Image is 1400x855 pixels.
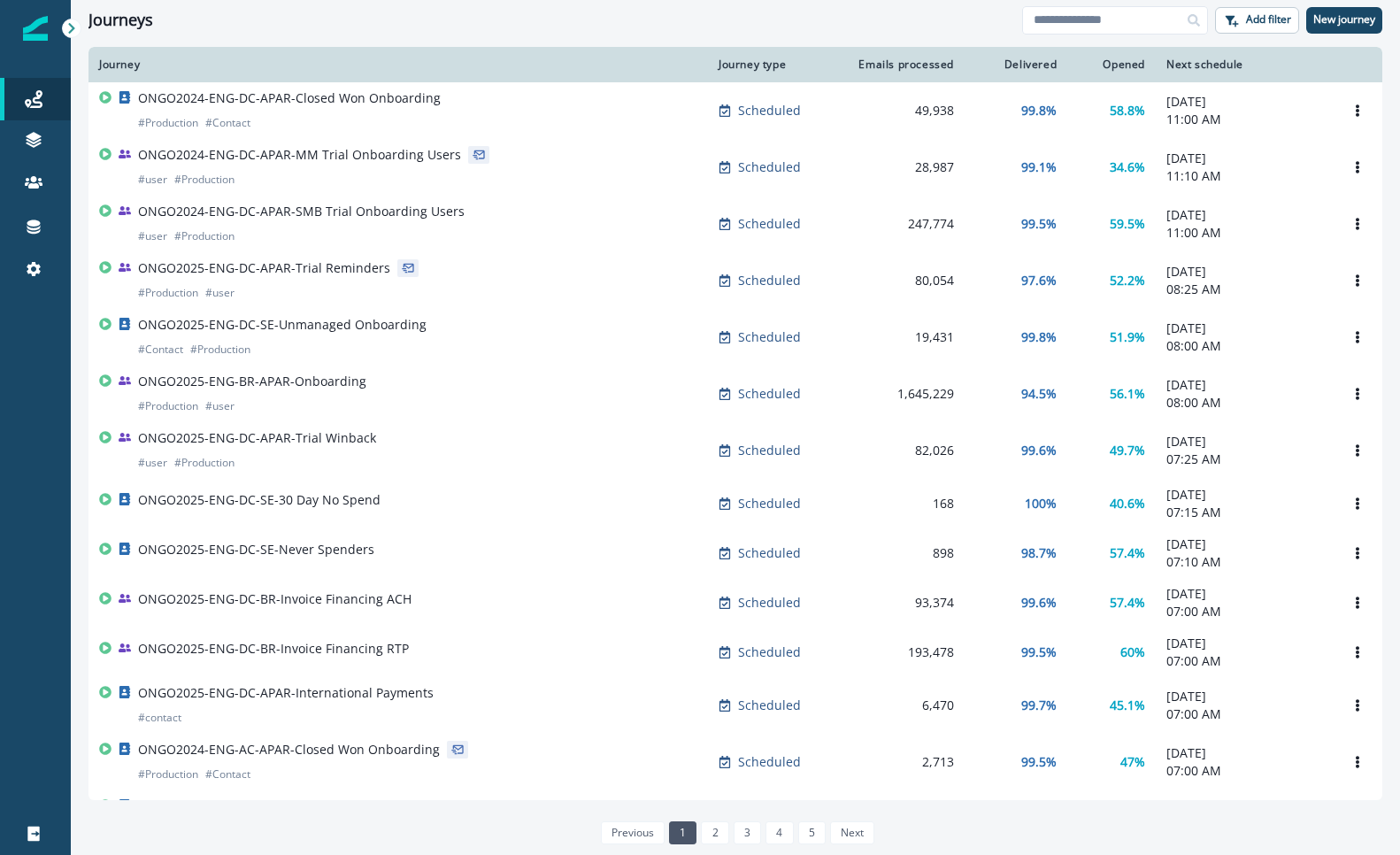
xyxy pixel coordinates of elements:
p: 57.4% [1110,594,1145,612]
button: Options [1343,749,1372,775]
div: 82,026 [851,442,954,459]
p: 40.6% [1110,495,1145,512]
p: 58.8% [1110,102,1145,119]
p: 99.6% [1021,594,1057,612]
button: Options [1343,154,1372,181]
div: Delivered [975,58,1057,72]
p: 98.7% [1021,544,1057,562]
p: [DATE] [1166,376,1322,394]
a: ONGO2025-ENG-DC-APAR-Re-Engagement#Production#contactScheduled96798.5%50.1%[DATE]07:00 AMOptions [88,790,1382,847]
button: Options [1343,589,1372,616]
p: Scheduled [738,753,801,771]
p: 47% [1120,753,1145,771]
a: ONGO2025-ENG-DC-SE-Unmanaged Onboarding#Contact#ProductionScheduled19,43199.8%51.9%[DATE]08:00 AM... [88,309,1382,366]
p: ONGO2025-ENG-DC-SE-Unmanaged Onboarding [138,316,427,334]
div: Journey [99,58,697,72]
p: [DATE] [1166,433,1322,451]
p: Scheduled [738,643,801,661]
div: 93,374 [851,594,954,612]
p: # user [138,454,167,472]
a: ONGO2024-ENG-DC-APAR-Closed Won Onboarding#Production#ContactScheduled49,93899.8%58.8%[DATE]11:00... [88,82,1382,139]
p: # Production [138,284,198,302]
button: Options [1343,381,1372,407]
p: [DATE] [1166,320,1322,337]
button: Options [1343,267,1372,294]
a: ONGO2025-ENG-DC-BR-Invoice Financing ACHScheduled93,37499.6%57.4%[DATE]07:00 AMOptions [88,578,1382,628]
p: 97.6% [1021,272,1057,289]
a: ONGO2025-ENG-DC-APAR-Trial Reminders#Production#userScheduled80,05497.6%52.2%[DATE]08:25 AMOptions [88,252,1382,309]
p: # user [205,397,235,415]
p: 08:25 AM [1166,281,1322,298]
p: Scheduled [738,544,801,562]
a: Page 5 [798,821,826,844]
p: # Contact [138,341,183,358]
p: [DATE] [1166,93,1322,111]
a: ONGO2025-ENG-DC-APAR-International Payments#contactScheduled6,47099.7%45.1%[DATE]07:00 AMOptions [88,677,1382,734]
a: Page 3 [734,821,761,844]
p: ONGO2025-ENG-DC-SE-30 Day No Spend [138,491,381,509]
p: 57.4% [1110,544,1145,562]
p: [DATE] [1166,486,1322,504]
div: Opened [1078,58,1145,72]
p: 60% [1120,643,1145,661]
p: Scheduled [738,385,801,403]
p: 07:00 AM [1166,652,1322,670]
p: Scheduled [738,442,801,459]
p: 07:10 AM [1166,553,1322,571]
div: 80,054 [851,272,954,289]
div: Next schedule [1166,58,1322,72]
div: 2,713 [851,753,954,771]
p: ONGO2025-ENG-DC-APAR-International Payments [138,684,434,702]
p: [DATE] [1166,206,1322,224]
p: 45.1% [1110,697,1145,714]
button: Options [1343,97,1372,124]
p: ONGO2024-ENG-AC-APAR-Closed Won Onboarding [138,741,440,759]
p: # user [138,227,167,245]
p: 59.5% [1110,215,1145,233]
button: Options [1343,324,1372,350]
a: ONGO2025-ENG-DC-BR-Invoice Financing RTPScheduled193,47899.5%60%[DATE]07:00 AMOptions [88,628,1382,677]
p: New journey [1313,13,1375,26]
p: # Production [174,227,235,245]
p: [DATE] [1166,744,1322,762]
p: 08:00 AM [1166,394,1322,412]
a: ONGO2024-ENG-DC-APAR-MM Trial Onboarding Users#user#ProductionScheduled28,98799.1%34.6%[DATE]11:1... [88,139,1382,196]
button: Options [1343,490,1372,517]
p: [DATE] [1166,635,1322,652]
a: ONGO2024-ENG-AC-APAR-Closed Won Onboarding#Production#ContactScheduled2,71399.5%47%[DATE]07:00 AM... [88,734,1382,790]
p: 34.6% [1110,158,1145,176]
div: 6,470 [851,697,954,714]
p: 52.2% [1110,272,1145,289]
p: 07:00 AM [1166,762,1322,780]
p: 11:10 AM [1166,167,1322,185]
p: Scheduled [738,495,801,512]
p: Scheduled [738,102,801,119]
p: # Contact [205,766,250,783]
p: Scheduled [738,215,801,233]
p: 07:00 AM [1166,705,1322,723]
p: # contact [138,709,181,727]
p: 07:25 AM [1166,451,1322,468]
p: # user [205,284,235,302]
p: 94.5% [1021,385,1057,403]
p: # Contact [205,114,250,132]
p: 99.8% [1021,328,1057,346]
p: 11:00 AM [1166,224,1322,242]
p: 99.6% [1021,442,1057,459]
p: 08:00 AM [1166,337,1322,355]
p: ONGO2025-ENG-DC-BR-Invoice Financing RTP [138,640,409,658]
p: ONGO2024-ENG-DC-APAR-MM Trial Onboarding Users [138,146,461,164]
p: 99.5% [1021,215,1057,233]
ul: Pagination [596,821,875,844]
p: ONGO2024-ENG-DC-APAR-Closed Won Onboarding [138,89,441,107]
p: 11:00 AM [1166,111,1322,128]
button: Options [1343,692,1372,719]
p: 49.7% [1110,442,1145,459]
div: 49,938 [851,102,954,119]
p: 56.1% [1110,385,1145,403]
p: [DATE] [1166,688,1322,705]
button: Options [1343,639,1372,666]
p: ONGO2025-ENG-DC-APAR-Trial Reminders [138,259,390,277]
a: ONGO2025-ENG-DC-SE-30 Day No SpendScheduled168100%40.6%[DATE]07:15 AMOptions [88,479,1382,528]
a: ONGO2025-ENG-DC-SE-Never SpendersScheduled89898.7%57.4%[DATE]07:10 AMOptions [88,528,1382,578]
